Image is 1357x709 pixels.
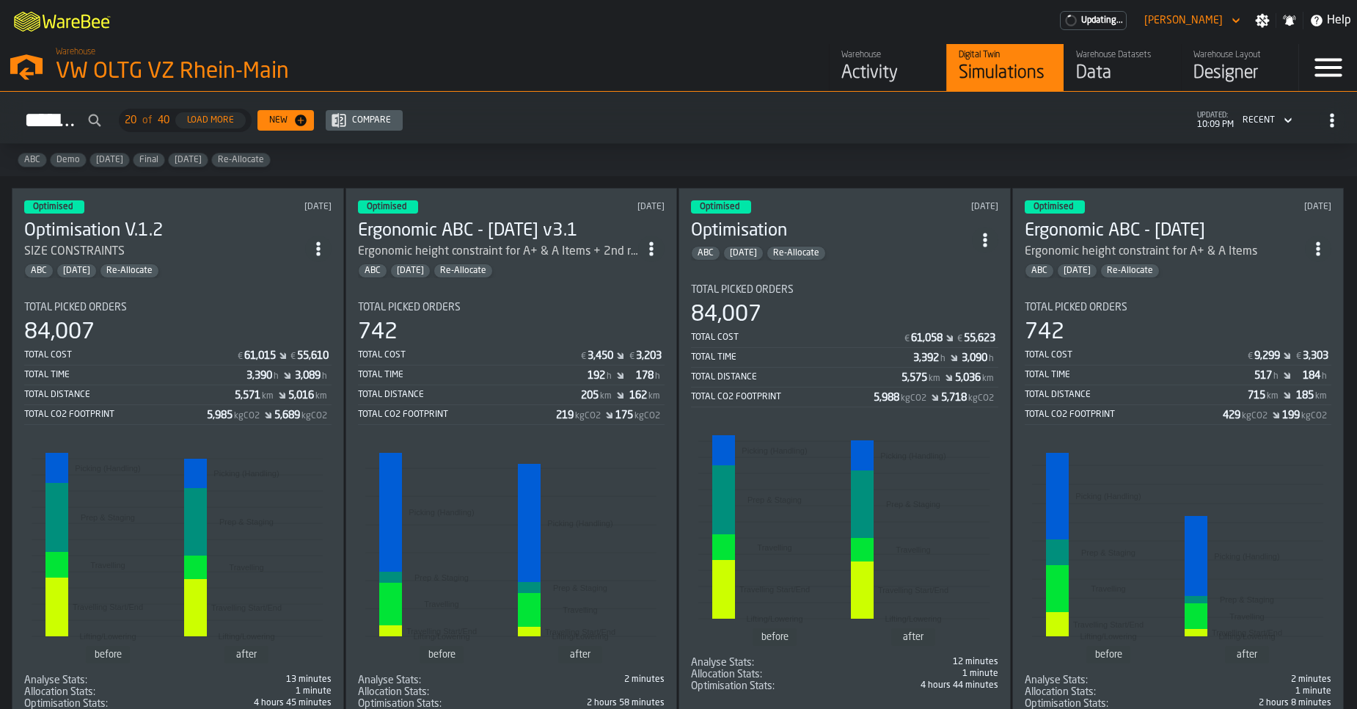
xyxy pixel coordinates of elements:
div: Stat Value [1248,390,1265,401]
div: DropdownMenuValue-4 [1237,112,1295,129]
div: Ergonomic ABC - Jan/25 [1025,219,1306,243]
label: button-toggle-Settings [1249,13,1276,28]
text: after [1237,650,1258,660]
span: Re-Allocate [212,155,270,165]
div: Stat Value [581,390,599,401]
div: stat-Allocation Stats: [358,686,665,698]
div: DropdownMenuValue-Sebastian Petruch Petruch [1144,15,1223,26]
div: Total CO2 Footprint [1025,410,1224,420]
div: Title [691,657,754,669]
div: Total Time [358,370,588,380]
span: Re-Allocate [1101,266,1159,276]
div: Title [691,680,775,692]
span: € [629,352,634,362]
div: SIZE CONSTRAINTS [24,243,125,261]
div: 2 hours 8 minutes [1114,698,1332,708]
span: € [290,352,296,362]
div: 84,007 [24,319,95,346]
div: Designer [1193,62,1287,85]
text: before [761,632,789,642]
span: km [982,374,994,384]
span: Feb/25 [90,155,129,165]
div: Title [24,675,87,686]
div: Updated: 8/18/2025, 7:48:16 PM Created: 7/23/2025, 1:45:05 PM [876,202,998,212]
text: before [95,650,122,660]
div: stat-Analyse Stats: [691,657,998,669]
span: ABC [25,266,53,276]
span: km [1315,391,1327,401]
span: 20 [125,114,136,126]
div: Title [24,686,95,698]
div: Stat Value [274,410,300,421]
span: h [655,371,660,382]
text: after [903,632,924,642]
div: Title [1025,302,1332,313]
div: Warehouse [841,50,934,60]
div: Title [691,669,762,680]
div: Stat Value [1303,370,1320,382]
div: stat-Analyse Stats: [1025,675,1332,686]
span: kgCO2 [968,393,994,404]
div: Menu Subscription [1060,11,1127,30]
div: 2 minutes [1094,675,1332,685]
div: Updated: 8/25/2025, 4:46:28 PM Created: 8/20/2025, 11:15:41 PM [209,202,331,212]
span: € [957,334,962,344]
div: Stat Value [1254,370,1272,382]
div: Title [358,675,421,686]
div: Stat Value [1303,350,1328,362]
a: link-to-/wh/i/44979e6c-6f66-405e-9874-c1e29f02a54a/designer [1181,44,1298,91]
div: Total CO2 Footprint [24,410,207,420]
div: Stat Value [636,350,662,362]
div: Total Time [24,370,246,380]
div: Stat Value [235,390,260,401]
div: Title [24,302,332,313]
span: h [607,371,612,382]
div: Stat Value [629,390,647,401]
div: status-3 2 [691,200,751,214]
div: Ergonomic height constraint for A+ & A Items + 2nd run on optimise [358,243,639,261]
span: h [1273,371,1279,382]
div: stat-Total Picked Orders [691,284,998,407]
a: link-to-/wh/i/44979e6c-6f66-405e-9874-c1e29f02a54a/feed/ [829,44,946,91]
span: Analyse Stats: [691,657,754,669]
div: Data [1076,62,1169,85]
div: Title [1025,675,1088,686]
div: 1 minute [768,669,998,679]
div: Stat Value [911,332,943,344]
div: Stat Value [1223,410,1240,421]
div: Updated: 7/31/2025, 8:09:55 AM Created: 3/5/2025, 11:00:14 PM [1210,202,1331,212]
div: stat- [26,440,330,672]
span: Total Picked Orders [358,302,461,313]
h3: Ergonomic ABC - [DATE] v3.1 [358,219,639,243]
div: Total Cost [358,350,580,360]
div: 84,007 [691,302,761,328]
div: Total Distance [1025,390,1248,400]
label: button-toggle-Help [1303,12,1357,29]
button: button-Load More [175,112,246,128]
div: 4 hours 45 minutes [114,698,332,708]
span: 276,400 [691,680,998,692]
div: VW OLTG VZ Rhein-Main [56,59,452,85]
div: Stat Value [207,410,233,421]
span: kgCO2 [234,411,260,421]
span: Analyse Stats: [24,675,87,686]
span: km [262,391,274,401]
div: status-3 2 [358,200,418,214]
div: Stat Value [288,390,314,401]
div: Total Cost [1025,350,1247,360]
span: kgCO2 [1242,411,1268,421]
div: status-3 2 [24,200,84,214]
div: Title [358,686,429,698]
div: New [263,115,293,126]
div: Total Time [1025,370,1255,380]
span: kgCO2 [634,411,660,421]
div: Total Distance [691,372,901,382]
span: Optimised [33,203,73,211]
div: 1 minute [101,686,332,697]
div: Stat Value [901,372,927,384]
div: Stat Value [244,350,276,362]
